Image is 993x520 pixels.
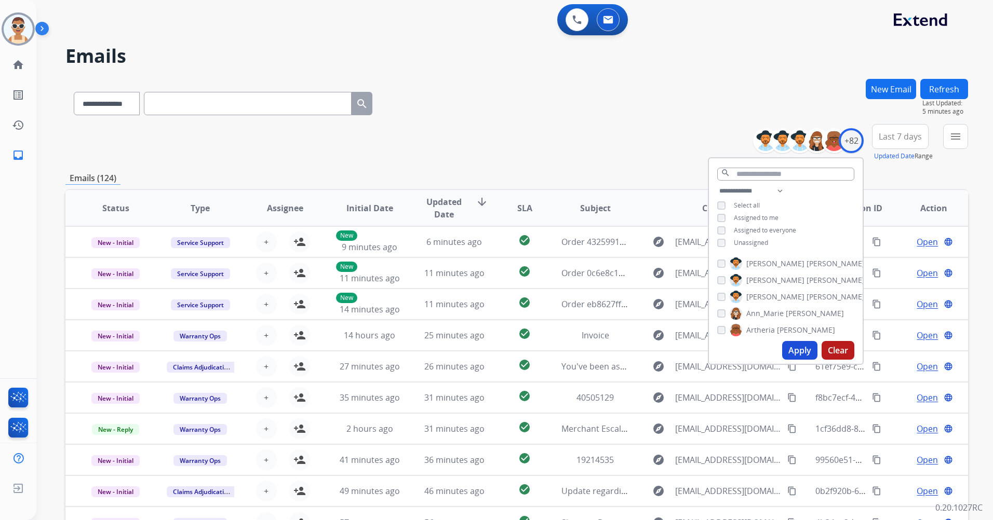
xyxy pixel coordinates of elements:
[746,275,804,285] span: [PERSON_NAME]
[746,258,804,269] span: [PERSON_NAME]
[675,298,782,310] span: [EMAIL_ADDRESS][DOMAIN_NAME]
[786,308,844,319] span: [PERSON_NAME]
[518,359,531,371] mat-icon: check_circle
[874,152,915,160] button: Updated Date
[293,298,306,310] mat-icon: person_add
[256,449,277,470] button: +
[293,422,306,435] mat-icon: person_add
[264,298,269,310] span: +
[424,361,485,372] span: 26 minutes ago
[92,424,139,435] span: New - Reply
[171,268,230,279] span: Service Support
[191,202,210,214] span: Type
[518,234,531,247] mat-icon: check_circle
[815,392,971,403] span: f8bc7ecf-4ebc-4856-8845-0556243e1a83
[944,331,953,340] mat-icon: language
[675,329,782,341] span: [EMAIL_ADDRESS][DOMAIN_NAME]
[264,391,269,404] span: +
[267,202,303,214] span: Assignee
[652,422,665,435] mat-icon: explore
[675,236,782,248] span: [EMAIL_ADDRESS][DOMAIN_NAME]
[91,455,140,466] span: New - Initial
[293,360,306,373] mat-icon: person_add
[935,501,983,514] p: 0.20.1027RC
[91,362,140,373] span: New - Initial
[256,387,277,408] button: +
[746,308,784,319] span: Ann_Marie
[815,361,967,372] span: 61ef75e9-ccf3-4b0f-b097-f06c05aa9e63
[256,231,277,252] button: +
[917,267,938,279] span: Open
[675,391,782,404] span: [EMAIL_ADDRESS][DOMAIN_NAME]
[336,230,357,241] p: New
[12,59,24,71] mat-icon: home
[920,79,968,99] button: Refresh
[561,298,744,310] span: Order eb8627ff-59f0-413e-b1e0-bed465dd3e4a
[424,392,485,403] span: 31 minutes ago
[866,79,916,99] button: New Email
[424,423,485,434] span: 31 minutes ago
[173,424,227,435] span: Warranty Ops
[424,330,485,341] span: 25 minutes ago
[652,298,665,310] mat-icon: explore
[582,330,609,341] span: Invoice
[561,485,955,497] span: Update regarding your fulfillment method for Service Order: 9fd9caf9-c78a-42ec-8e05-821ba1178576
[675,267,782,279] span: [EMAIL_ADDRESS][DOMAIN_NAME]
[91,237,140,248] span: New - Initial
[12,89,24,101] mat-icon: list_alt
[91,331,140,341] span: New - Initial
[340,485,400,497] span: 49 minutes ago
[256,294,277,314] button: +
[872,331,881,340] mat-icon: content_copy
[675,485,782,497] span: [EMAIL_ADDRESS][DOMAIN_NAME]
[293,391,306,404] mat-icon: person_add
[344,330,395,341] span: 14 hours ago
[734,201,760,210] span: Select all
[815,423,970,434] span: 1cf36dd8-84e7-4c65-9e87-202ecaf0c910
[293,454,306,466] mat-icon: person_add
[777,325,835,335] span: [PERSON_NAME]
[91,268,140,279] span: New - Initial
[264,422,269,435] span: +
[944,362,953,371] mat-icon: language
[4,15,33,44] img: avatar
[822,341,854,360] button: Clear
[839,128,864,153] div: +82
[424,267,485,279] span: 11 minutes ago
[917,360,938,373] span: Open
[734,238,768,247] span: Unassigned
[264,454,269,466] span: +
[256,481,277,501] button: +
[872,455,881,464] mat-icon: content_copy
[576,454,614,466] span: 19214535
[293,236,306,248] mat-icon: person_add
[675,360,782,373] span: [EMAIL_ADDRESS][DOMAIN_NAME]
[807,275,865,285] span: [PERSON_NAME]
[167,486,238,497] span: Claims Adjudication
[346,202,393,214] span: Initial Date
[256,263,277,283] button: +
[922,99,968,107] span: Last Updated:
[721,168,730,177] mat-icon: search
[518,452,531,464] mat-icon: check_circle
[746,292,804,302] span: [PERSON_NAME]
[702,202,743,214] span: Customer
[807,292,865,302] span: [PERSON_NAME]
[787,486,797,496] mat-icon: content_copy
[652,485,665,497] mat-icon: explore
[167,362,238,373] span: Claims Adjudication
[65,46,968,66] h2: Emails
[879,134,922,139] span: Last 7 days
[518,265,531,278] mat-icon: check_circle
[171,299,230,310] span: Service Support
[944,455,953,464] mat-icon: language
[917,236,938,248] span: Open
[91,299,140,310] span: New - Initial
[293,267,306,279] mat-icon: person_add
[944,237,953,247] mat-icon: language
[949,130,962,143] mat-icon: menu
[171,237,230,248] span: Service Support
[675,422,782,435] span: [EMAIL_ADDRESS][DOMAIN_NAME]
[424,298,485,310] span: 11 minutes ago
[734,226,796,235] span: Assigned to everyone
